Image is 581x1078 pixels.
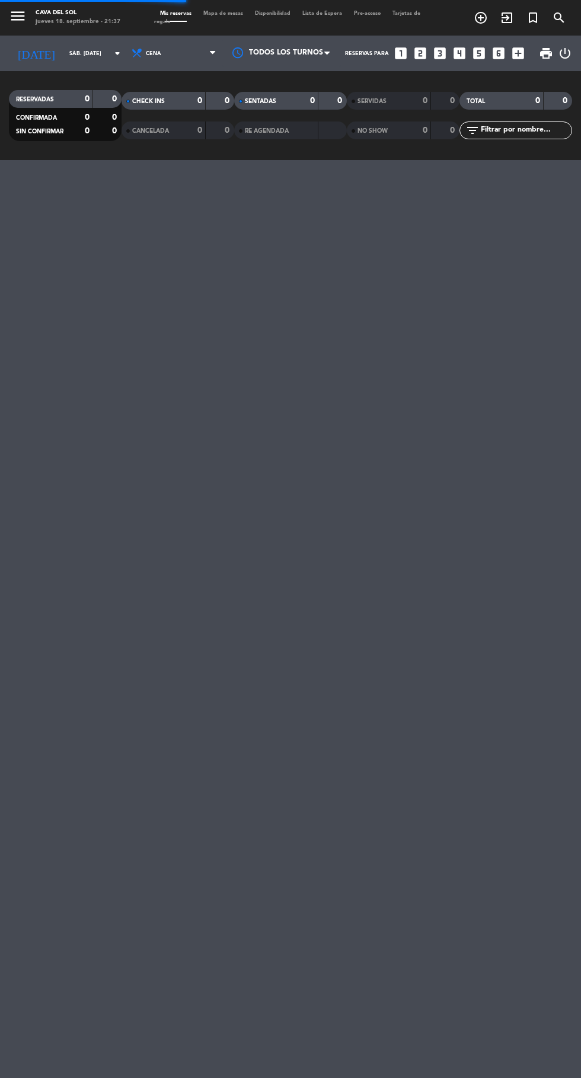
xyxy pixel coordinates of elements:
[9,7,27,28] button: menu
[450,126,457,135] strong: 0
[85,95,90,103] strong: 0
[110,46,124,60] i: arrow_drop_down
[112,95,119,103] strong: 0
[16,115,57,121] span: CONFIRMADA
[197,126,202,135] strong: 0
[526,11,540,25] i: turned_in_not
[563,97,570,105] strong: 0
[245,128,289,134] span: RE AGENDADA
[558,36,572,71] div: LOG OUT
[467,98,485,104] span: TOTAL
[491,46,506,61] i: looks_6
[500,11,514,25] i: exit_to_app
[450,97,457,105] strong: 0
[558,46,572,60] i: power_settings_new
[85,127,90,135] strong: 0
[9,41,63,65] i: [DATE]
[132,98,165,104] span: CHECK INS
[413,46,428,61] i: looks_two
[154,11,197,16] span: Mis reservas
[552,11,566,25] i: search
[474,11,488,25] i: add_circle_outline
[535,97,540,105] strong: 0
[480,124,572,137] input: Filtrar por nombre...
[296,11,348,16] span: Lista de Espera
[112,127,119,135] strong: 0
[146,50,161,57] span: Cena
[112,113,119,121] strong: 0
[357,128,388,134] span: NO SHOW
[345,50,389,57] span: Reservas para
[36,9,120,18] div: Cava del Sol
[357,98,387,104] span: SERVIDAS
[225,126,232,135] strong: 0
[197,97,202,105] strong: 0
[249,11,296,16] span: Disponibilidad
[452,46,467,61] i: looks_4
[465,123,480,137] i: filter_list
[245,98,276,104] span: SENTADAS
[197,11,249,16] span: Mapa de mesas
[471,46,487,61] i: looks_5
[225,97,232,105] strong: 0
[423,97,427,105] strong: 0
[132,128,169,134] span: CANCELADA
[337,97,344,105] strong: 0
[310,97,315,105] strong: 0
[9,7,27,25] i: menu
[423,126,427,135] strong: 0
[16,129,63,135] span: SIN CONFIRMAR
[85,113,90,121] strong: 0
[348,11,387,16] span: Pre-acceso
[432,46,448,61] i: looks_3
[510,46,526,61] i: add_box
[16,97,54,103] span: RESERVADAS
[36,18,120,27] div: jueves 18. septiembre - 21:37
[539,46,553,60] span: print
[393,46,408,61] i: looks_one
